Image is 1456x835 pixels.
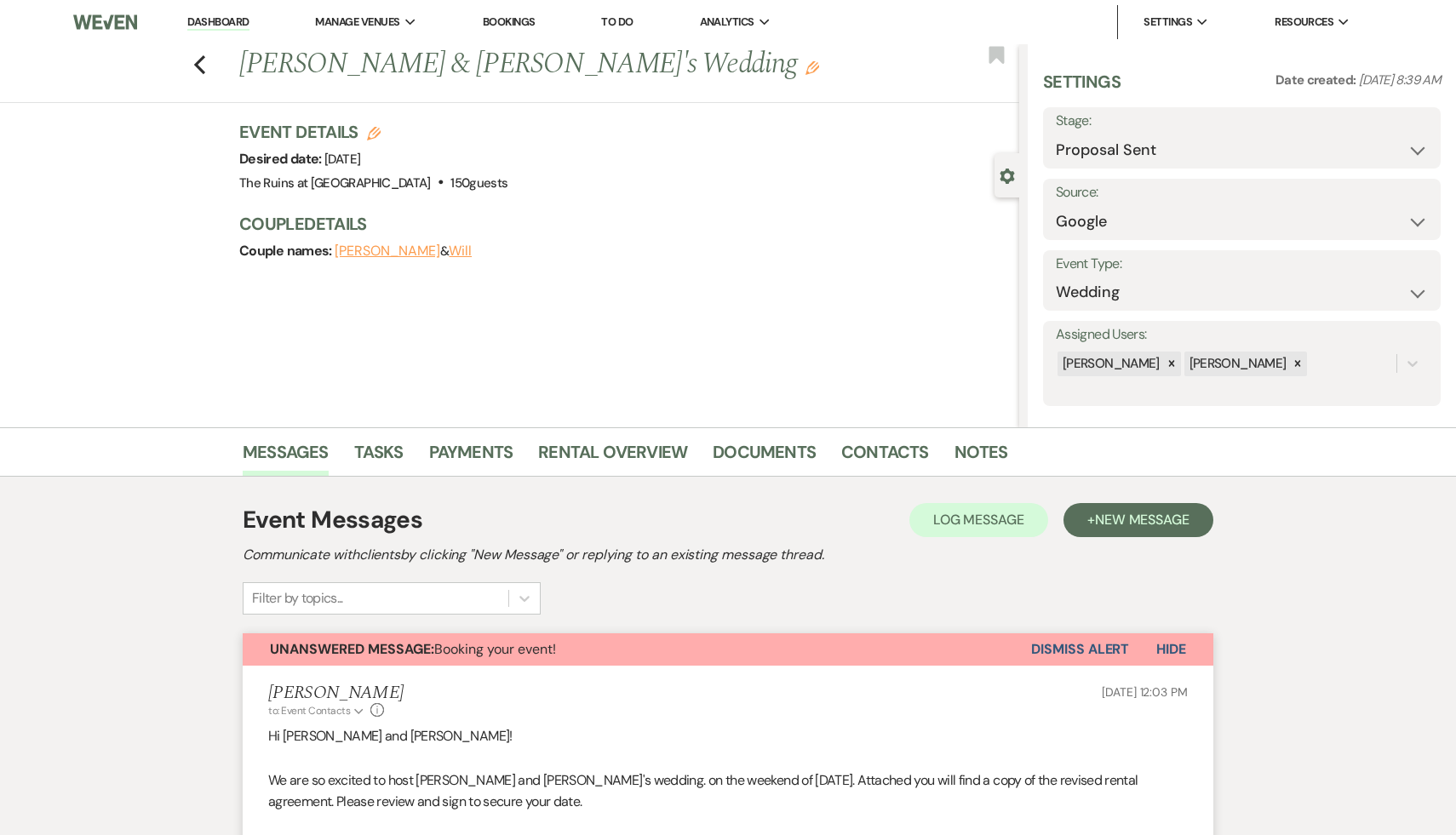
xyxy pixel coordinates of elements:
a: Rental Overview [538,438,687,476]
span: Couple names: [239,242,335,260]
span: Booking your event! [270,640,556,658]
span: Settings [1144,14,1192,31]
strong: Unanswered Message: [270,640,434,658]
button: Hide [1129,633,1213,666]
p: We are so excited to host [PERSON_NAME] and [PERSON_NAME]'s wedding. on the weekend of [DATE]. At... [268,769,1188,813]
p: Hi [PERSON_NAME] and [PERSON_NAME]! [268,725,1188,747]
a: Tasks [354,438,404,476]
img: Weven Logo [73,4,138,40]
span: Desired date: [239,150,324,168]
label: Assigned Users: [1056,323,1428,347]
button: [PERSON_NAME] [335,244,440,258]
h5: [PERSON_NAME] [268,683,404,704]
span: The Ruins at [GEOGRAPHIC_DATA] [239,174,431,192]
span: [DATE] 12:03 PM [1102,684,1188,700]
div: [PERSON_NAME] [1184,352,1289,376]
span: Resources [1275,14,1333,31]
button: Edit [805,60,819,75]
a: Notes [954,438,1008,476]
button: Log Message [909,503,1048,537]
span: & [335,243,472,260]
a: Dashboard [187,14,249,31]
span: Analytics [700,14,754,31]
button: Unanswered Message:Booking your event! [243,633,1031,666]
label: Event Type: [1056,252,1428,277]
button: to: Event Contacts [268,703,366,718]
h1: [PERSON_NAME] & [PERSON_NAME]'s Wedding [239,44,857,85]
div: [PERSON_NAME] [1058,352,1162,376]
a: To Do [601,14,633,29]
span: Log Message [933,511,1024,529]
h3: Couple Details [239,212,1002,236]
span: [DATE] [324,151,360,168]
span: Date created: [1275,71,1359,89]
span: [DATE] 8:39 AM [1359,71,1441,89]
span: Manage Venues [315,14,399,31]
a: Messages [243,438,329,476]
span: New Message [1095,511,1189,529]
h3: Settings [1043,70,1121,107]
label: Source: [1056,180,1428,205]
h1: Event Messages [243,502,422,538]
h2: Communicate with clients by clicking "New Message" or replying to an existing message thread. [243,545,1213,565]
span: to: Event Contacts [268,704,350,718]
a: Contacts [841,438,929,476]
span: 150 guests [450,174,507,192]
label: Stage: [1056,109,1428,134]
a: Bookings [483,14,536,29]
span: Hide [1156,640,1186,658]
h3: Event Details [239,120,507,144]
button: Will [449,244,472,258]
button: +New Message [1063,503,1213,537]
a: Documents [713,438,816,476]
a: Payments [429,438,513,476]
div: Filter by topics... [252,588,343,609]
button: Close lead details [1000,167,1015,183]
button: Dismiss Alert [1031,633,1129,666]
